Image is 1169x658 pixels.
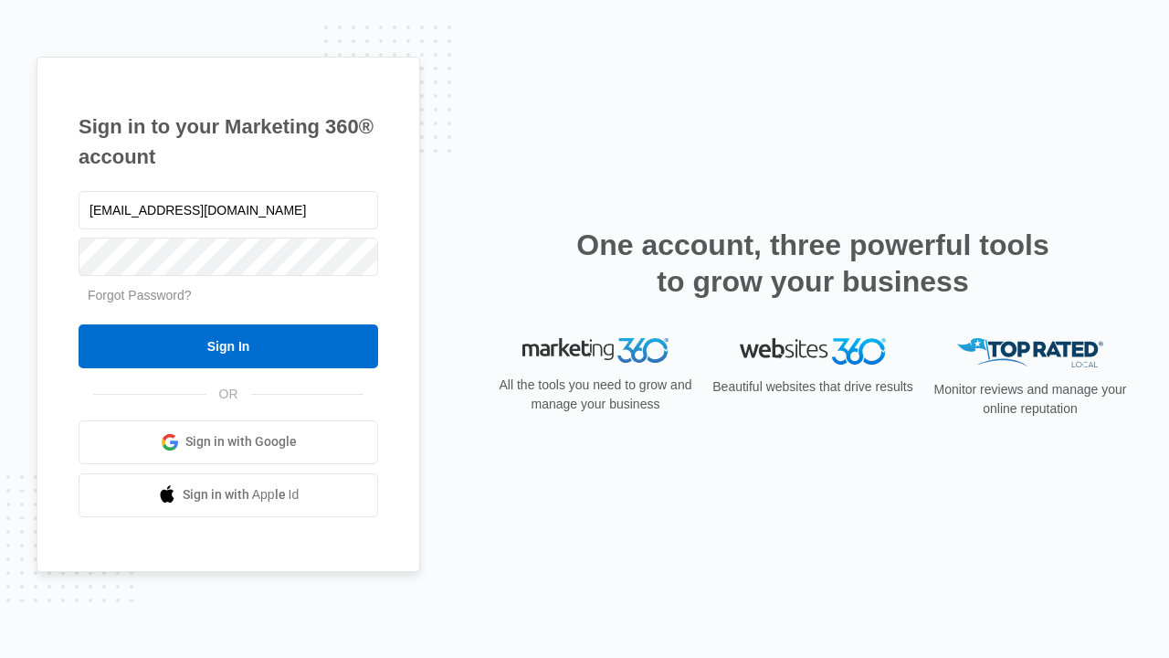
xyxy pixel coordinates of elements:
[79,324,378,368] input: Sign In
[206,385,251,404] span: OR
[79,473,378,517] a: Sign in with Apple Id
[88,288,192,302] a: Forgot Password?
[957,338,1103,368] img: Top Rated Local
[522,338,669,364] img: Marketing 360
[183,485,300,504] span: Sign in with Apple Id
[928,380,1132,419] p: Monitor reviews and manage your online reputation
[79,420,378,464] a: Sign in with Google
[79,191,378,229] input: Email
[711,377,915,397] p: Beautiful websites that drive results
[79,111,378,172] h1: Sign in to your Marketing 360® account
[185,432,297,451] span: Sign in with Google
[571,227,1055,300] h2: One account, three powerful tools to grow your business
[740,338,886,365] img: Websites 360
[493,376,698,414] p: All the tools you need to grow and manage your business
